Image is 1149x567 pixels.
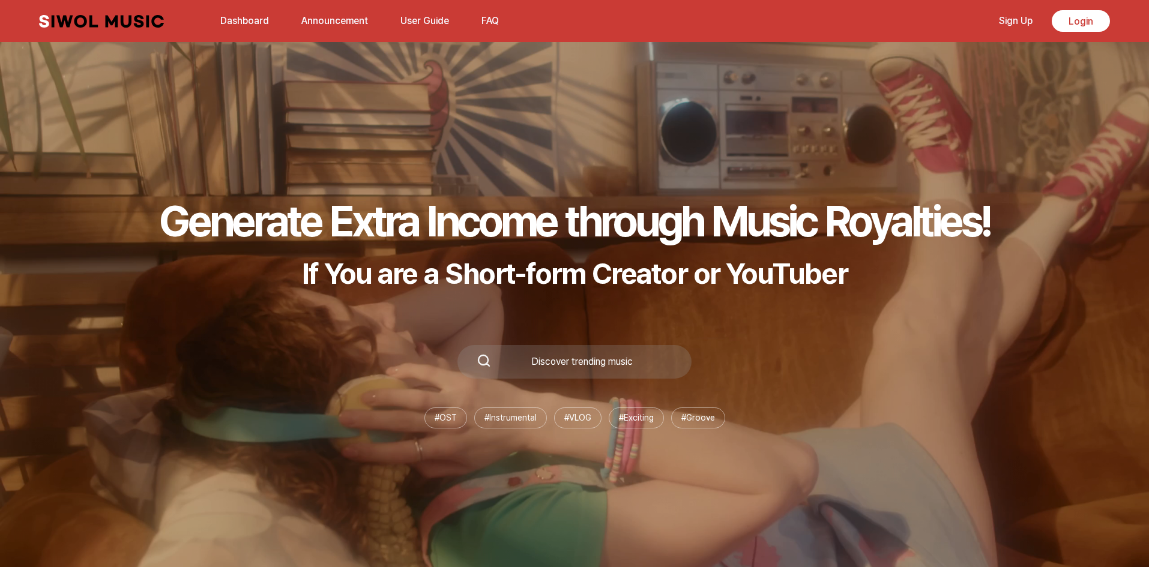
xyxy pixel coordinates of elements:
div: Discover trending music [491,357,672,367]
a: Sign Up [992,8,1040,34]
li: # Groove [671,407,725,428]
li: # OST [424,407,467,428]
a: User Guide [393,8,456,34]
button: FAQ [474,7,506,35]
p: If You are a Short-form Creator or YouTuber [159,256,990,291]
li: # Instrumental [474,407,547,428]
a: Announcement [294,8,375,34]
h1: Generate Extra Income through Music Royalties! [159,195,990,247]
li: # VLOG [554,407,602,428]
a: Dashboard [213,8,276,34]
li: # Exciting [609,407,664,428]
a: Login [1052,10,1110,32]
